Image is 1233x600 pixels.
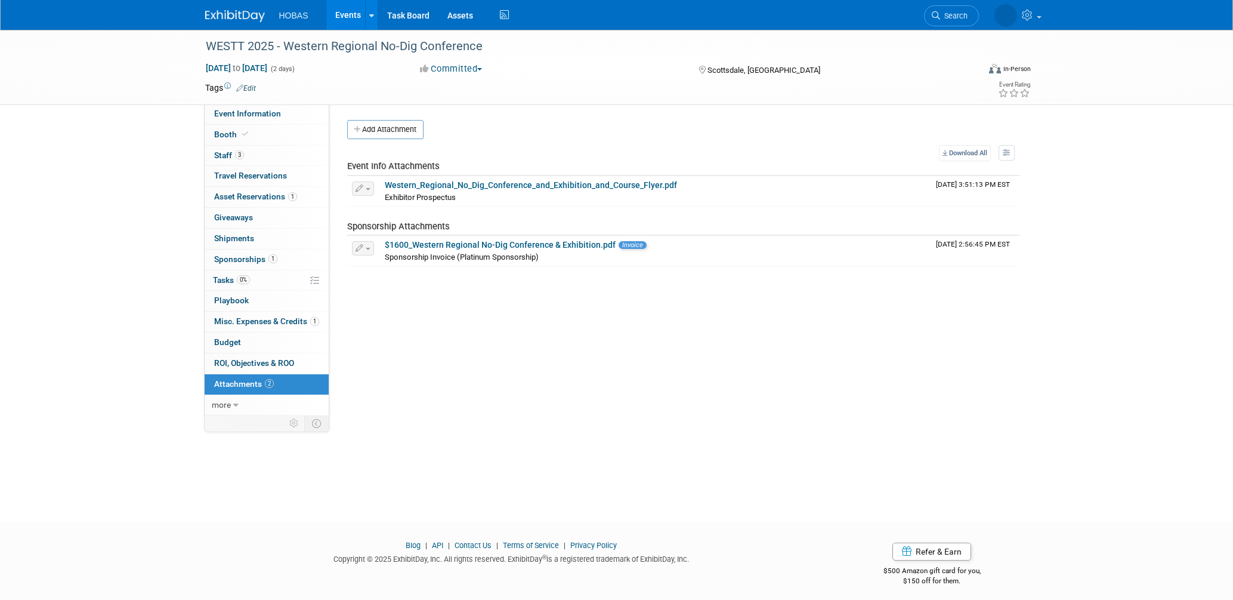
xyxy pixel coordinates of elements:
[268,254,277,263] span: 1
[836,576,1028,586] div: $150 off for them.
[265,379,274,388] span: 2
[205,551,818,565] div: Copyright © 2025 ExhibitDay, Inc. All rights reserved. ExhibitDay is a registered trademark of Ex...
[205,353,329,374] a: ROI, Objectives & ROO
[205,270,329,291] a: Tasks0%
[284,416,305,431] td: Personalize Event Tab Strip
[214,358,294,368] span: ROI, Objectives & ROO
[1003,64,1031,73] div: In-Person
[214,379,274,389] span: Attachments
[347,161,440,171] span: Event Info Attachments
[989,64,1001,73] img: Format-Inperson.png
[205,374,329,395] a: Attachments2
[931,176,1019,206] td: Upload Timestamp
[347,120,424,139] button: Add Attachment
[214,192,297,201] span: Asset Reservations
[214,150,244,160] span: Staff
[205,10,265,22] img: ExhibitDay
[416,63,487,75] button: Committed
[212,400,231,410] span: more
[202,36,961,57] div: WESTT 2025 - Western Regional No-Dig Conference
[205,333,329,353] a: Budget
[939,145,991,161] a: Download All
[994,4,1017,27] img: Lia Chowdhury
[205,63,268,73] span: [DATE] [DATE]
[570,541,617,550] a: Privacy Policy
[561,541,568,550] span: |
[836,558,1028,586] div: $500 Amazon gift card for you,
[235,150,244,159] span: 3
[214,213,253,222] span: Giveaways
[619,241,647,249] span: Invoice
[214,337,241,347] span: Budget
[892,543,971,561] a: Refer & Earn
[940,11,968,20] span: Search
[214,130,251,139] span: Booth
[707,66,820,75] span: Scottsdale, [GEOGRAPHIC_DATA]
[279,11,308,20] span: HOBAS
[406,541,421,550] a: Blog
[445,541,453,550] span: |
[924,5,979,26] a: Search
[385,193,456,202] span: Exhibitor Prospectus
[931,236,1019,266] td: Upload Timestamp
[205,125,329,145] a: Booth
[205,250,329,270] a: Sponsorships1
[385,180,677,190] a: Western_Regional_No_Dig_Conference_and_Exhibition_and_Course_Flyer.pdf
[998,82,1030,88] div: Event Rating
[205,291,329,311] a: Playbook
[214,109,281,118] span: Event Information
[205,146,329,166] a: Staff3
[936,240,1010,248] span: Upload Timestamp
[205,395,329,416] a: more
[385,253,539,261] span: Sponsorship Invoice (Platinum Sponsorship)
[205,208,329,228] a: Giveaways
[214,296,249,305] span: Playbook
[432,541,443,550] a: API
[205,312,329,332] a: Misc. Expenses & Credits1
[304,416,329,431] td: Toggle Event Tabs
[205,166,329,186] a: Travel Reservations
[908,62,1031,80] div: Event Format
[214,316,319,326] span: Misc. Expenses & Credits
[231,63,242,73] span: to
[205,229,329,249] a: Shipments
[237,275,250,284] span: 0%
[214,254,277,264] span: Sponsorships
[288,192,297,201] span: 1
[270,65,295,73] span: (2 days)
[310,317,319,326] span: 1
[503,541,559,550] a: Terms of Service
[422,541,430,550] span: |
[205,187,329,207] a: Asset Reservations1
[242,131,248,137] i: Booth reservation complete
[936,180,1010,189] span: Upload Timestamp
[205,82,256,94] td: Tags
[214,233,254,243] span: Shipments
[385,240,616,250] a: $1600_Western Regional No-Dig Conference & Exhibition.pdf
[347,221,450,232] span: Sponsorship Attachments
[205,104,329,124] a: Event Information
[455,541,492,550] a: Contact Us
[236,84,256,93] a: Edit
[213,275,250,285] span: Tasks
[493,541,501,550] span: |
[542,554,546,561] sup: ®
[214,171,287,180] span: Travel Reservations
